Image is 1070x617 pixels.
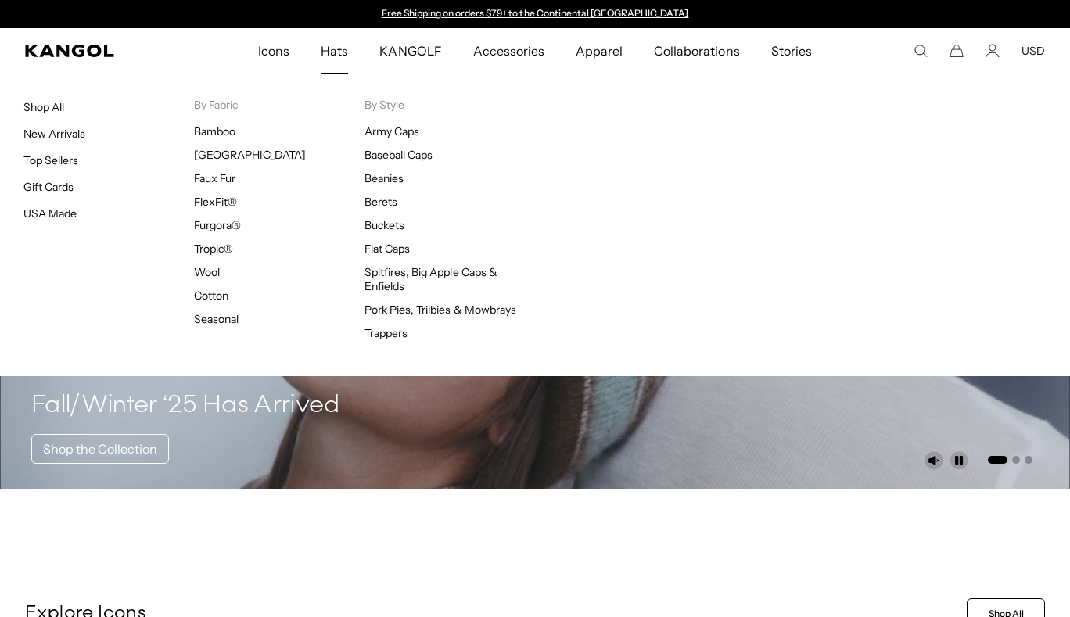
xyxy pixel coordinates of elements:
a: Berets [364,195,397,209]
a: Shop All [23,100,64,114]
a: New Arrivals [23,127,85,141]
span: Apparel [576,28,623,74]
a: Spitfires, Big Apple Caps & Enfields [364,265,497,293]
a: Free Shipping on orders $79+ to the Continental [GEOGRAPHIC_DATA] [382,7,689,19]
a: KANGOLF [364,28,457,74]
span: KANGOLF [379,28,441,74]
a: Hats [305,28,364,74]
a: Furgora® [194,218,241,232]
a: [GEOGRAPHIC_DATA] [194,148,306,162]
a: Gift Cards [23,180,74,194]
summary: Search here [914,44,928,58]
span: Icons [258,28,289,74]
button: Unmute [925,451,943,470]
a: Apparel [560,28,638,74]
p: By Fabric [194,98,364,112]
a: Account [986,44,1000,58]
h4: Fall/Winter ‘25 Has Arrived [31,390,340,421]
a: Cotton [194,289,228,303]
span: Collaborations [654,28,739,74]
span: Hats [321,28,348,74]
a: Seasonal [194,312,239,326]
span: Accessories [473,28,544,74]
slideshow-component: Announcement bar [374,8,696,20]
a: Stories [756,28,828,74]
a: Shop the Collection [31,434,169,464]
a: Trappers [364,326,408,340]
a: Army Caps [364,124,419,138]
button: Pause [950,451,968,470]
a: Bamboo [194,124,235,138]
span: Stories [771,28,812,74]
div: Announcement [374,8,696,20]
button: USD [1022,44,1045,58]
a: Beanies [364,171,404,185]
ul: Select a slide to show [986,453,1032,465]
button: Go to slide 2 [1012,456,1020,464]
a: Buckets [364,218,404,232]
a: Kangol [25,45,170,57]
a: Baseball Caps [364,148,433,162]
a: Wool [194,265,220,279]
a: Tropic® [194,242,233,256]
a: Icons [242,28,305,74]
a: Collaborations [638,28,755,74]
a: USA Made [23,206,77,221]
a: FlexFit® [194,195,237,209]
button: Go to slide 3 [1025,456,1032,464]
div: 1 of 2 [374,8,696,20]
button: Go to slide 1 [988,456,1007,464]
a: Flat Caps [364,242,410,256]
a: Pork Pies, Trilbies & Mowbrays [364,303,516,317]
button: Cart [950,44,964,58]
p: By Style [364,98,535,112]
a: Top Sellers [23,153,78,167]
a: Accessories [458,28,560,74]
a: Faux Fur [194,171,235,185]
